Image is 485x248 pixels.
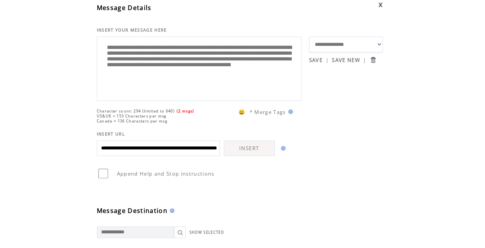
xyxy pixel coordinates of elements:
img: help.gif [167,208,174,213]
img: help.gif [279,146,286,151]
span: * Merge Tags [250,109,286,116]
span: (2 msgs) [177,109,194,114]
span: | [363,57,366,64]
span: Character count: 294 (limited to 640) [97,109,175,114]
span: Append Help and Stop instructions [117,170,215,177]
a: SAVE [309,57,323,64]
img: help.gif [286,109,293,114]
span: Message Details [97,3,152,12]
a: SHOW SELECTED [189,230,224,235]
a: INSERT [224,141,275,156]
input: Submit [369,56,377,64]
span: US&UK = 153 Characters per msg [97,114,167,119]
span: Message Destination [97,206,167,215]
span: Canada = 136 Characters per msg [97,119,167,124]
a: SAVE NEW [332,57,360,64]
span: INSERT YOUR MESSAGE HERE [97,27,167,33]
span: 😀 [238,109,245,116]
span: | [326,57,329,64]
span: INSERT URL [97,131,125,137]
